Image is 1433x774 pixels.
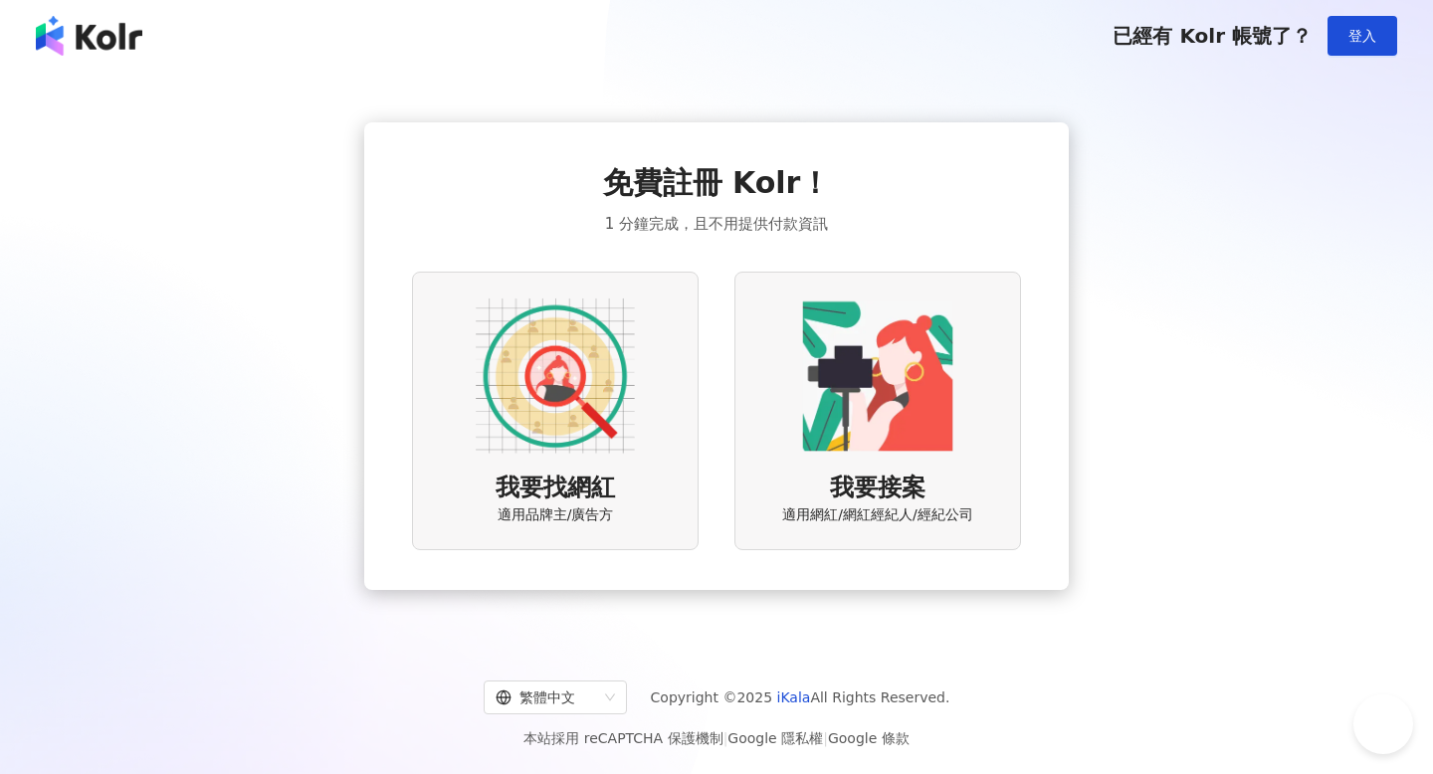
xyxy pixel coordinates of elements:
a: iKala [777,689,811,705]
img: AD identity option [476,296,635,456]
span: 本站採用 reCAPTCHA 保護機制 [523,726,909,750]
img: logo [36,16,142,56]
a: Google 條款 [828,730,910,746]
span: 我要找網紅 [496,472,615,505]
button: 登入 [1328,16,1397,56]
span: 免費註冊 Kolr！ [603,162,831,204]
div: 繁體中文 [496,681,597,713]
span: Copyright © 2025 All Rights Reserved. [651,685,950,709]
iframe: Help Scout Beacon - Open [1353,694,1413,754]
span: | [723,730,728,746]
span: | [823,730,828,746]
span: 已經有 Kolr 帳號了？ [1113,24,1312,48]
span: 登入 [1348,28,1376,44]
img: KOL identity option [798,296,957,456]
span: 我要接案 [830,472,925,505]
span: 1 分鐘完成，且不用提供付款資訊 [605,212,828,236]
span: 適用網紅/網紅經紀人/經紀公司 [782,505,972,525]
span: 適用品牌主/廣告方 [498,505,614,525]
a: Google 隱私權 [727,730,823,746]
